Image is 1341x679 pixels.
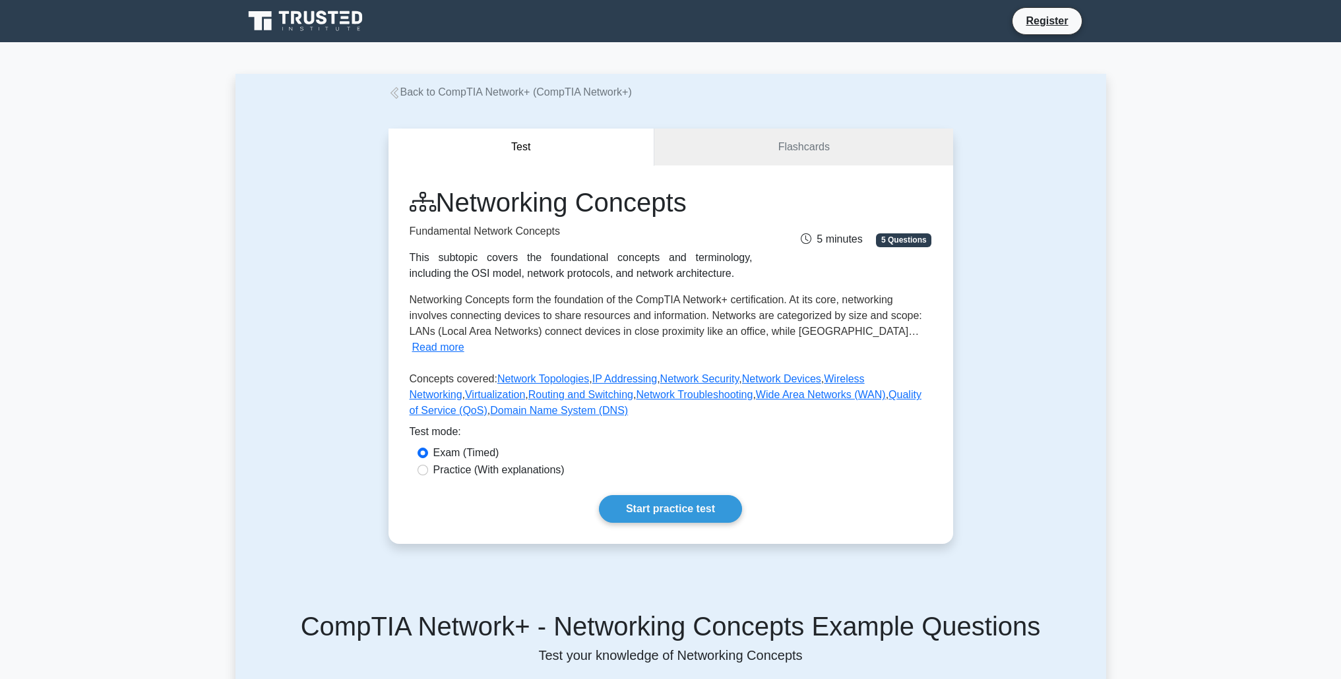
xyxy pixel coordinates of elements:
[251,647,1090,663] p: Test your knowledge of Networking Concepts
[389,86,632,98] a: Back to CompTIA Network+ (CompTIA Network+)
[660,373,739,384] a: Network Security
[410,371,932,424] p: Concepts covered: , , , , , , , , , ,
[410,223,753,239] p: Fundamental Network Concepts
[654,129,952,166] a: Flashcards
[410,294,922,337] span: Networking Concepts form the foundation of the CompTIA Network+ certification. At its core, netwo...
[433,462,565,478] label: Practice (With explanations)
[497,373,589,384] a: Network Topologies
[410,187,753,218] h1: Networking Concepts
[592,373,657,384] a: IP Addressing
[876,233,931,247] span: 5 Questions
[1018,13,1076,29] a: Register
[756,389,886,400] a: Wide Area Networks (WAN)
[490,405,628,416] a: Domain Name System (DNS)
[389,129,655,166] button: Test
[433,445,499,461] label: Exam (Timed)
[742,373,821,384] a: Network Devices
[636,389,753,400] a: Network Troubleshooting
[412,339,464,355] button: Read more
[410,424,932,445] div: Test mode:
[528,389,633,400] a: Routing and Switching
[410,250,753,281] div: This subtopic covers the foundational concepts and terminology, including the OSI model, network ...
[251,610,1090,642] h5: CompTIA Network+ - Networking Concepts Example Questions
[599,495,742,523] a: Start practice test
[465,389,525,400] a: Virtualization
[801,233,862,245] span: 5 minutes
